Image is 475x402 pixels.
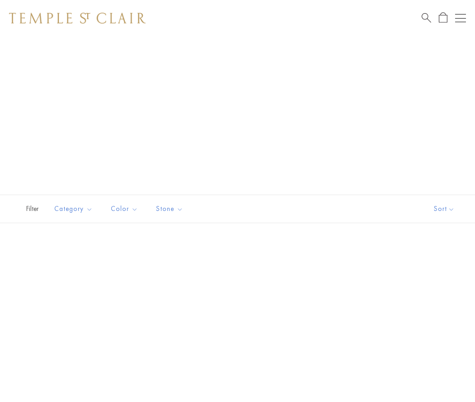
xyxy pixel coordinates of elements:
[422,12,431,24] a: Search
[104,199,145,219] button: Color
[47,199,100,219] button: Category
[106,203,145,215] span: Color
[455,13,466,24] button: Open navigation
[149,199,190,219] button: Stone
[9,13,146,24] img: Temple St. Clair
[413,195,475,223] button: Show sort by
[439,12,447,24] a: Open Shopping Bag
[152,203,190,215] span: Stone
[50,203,100,215] span: Category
